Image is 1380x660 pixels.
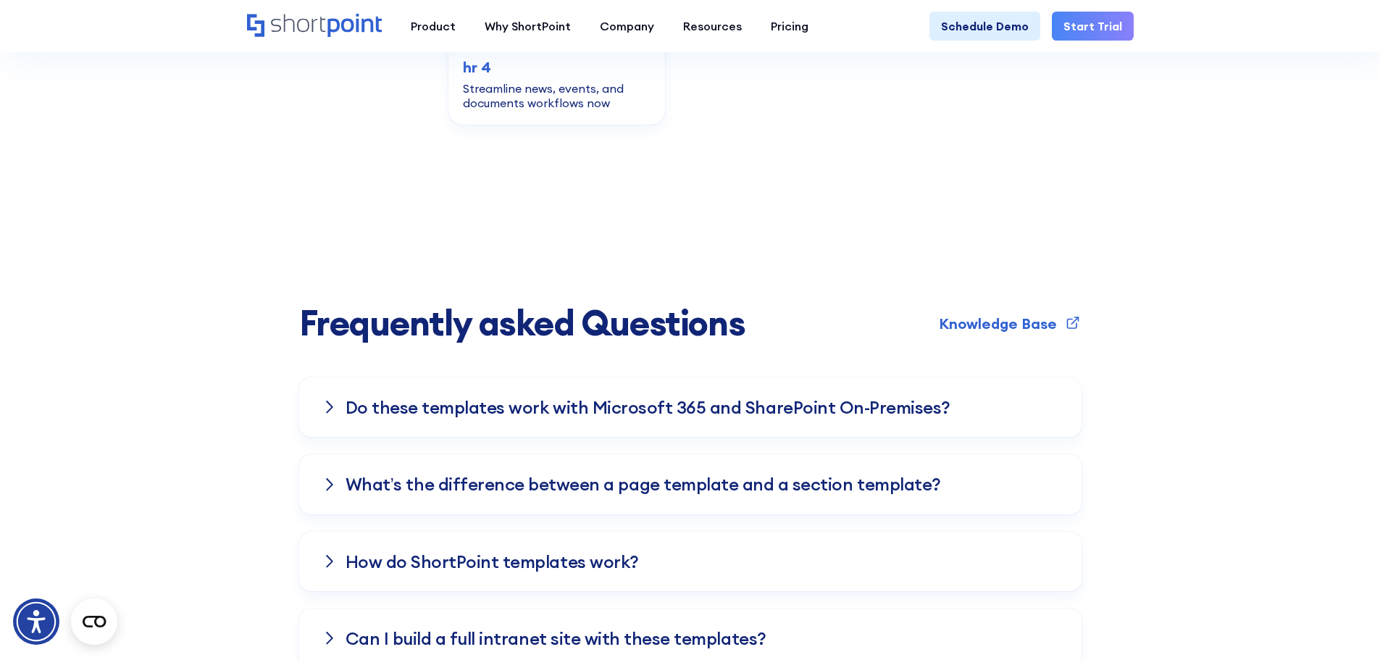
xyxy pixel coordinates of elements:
div: Product [411,17,456,35]
a: Schedule Demo [929,12,1040,41]
div: Company [600,17,654,35]
div: Knowledge Base [939,317,1057,331]
h3: How do ShortPoint templates work? [346,552,639,571]
h3: Do these templates work with Microsoft 365 and SharePoint On-Premises? [346,398,950,417]
a: Pricing [756,12,823,41]
a: Product [396,12,470,41]
a: Resources [669,12,756,41]
h3: Can I build a full intranet site with these templates? [346,629,766,648]
div: Streamline news, events, and documents workflows now [463,81,651,110]
a: Start Trial [1052,12,1134,41]
span: Frequently asked Questions [299,304,745,343]
a: Home [247,14,382,38]
div: Why ShortPoint [485,17,571,35]
a: Company [585,12,669,41]
div: Accessibility Menu [13,598,59,645]
a: Why ShortPoint [470,12,585,41]
div: Pricing [771,17,808,35]
h3: What’s the difference between a page template and a section template? [346,475,941,493]
div: Resources [683,17,742,35]
iframe: Chat Widget [1308,590,1380,660]
h3: hr 4 [463,57,651,78]
a: Knowledge Base [939,314,1082,333]
button: Open CMP widget [71,598,117,645]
